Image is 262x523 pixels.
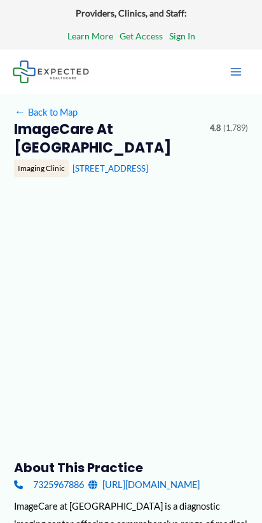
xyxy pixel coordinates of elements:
a: Sign In [169,28,195,44]
span: ← [14,106,25,118]
img: Expected Healthcare Logo - side, dark font, small [13,60,89,83]
button: Main menu toggle [223,58,249,85]
span: (1,789) [223,121,248,136]
a: Learn More [67,28,113,44]
h3: About this practice [14,459,247,476]
span: 4.8 [210,121,221,136]
a: Get Access [120,28,163,44]
a: ←Back to Map [14,104,77,121]
div: Imaging Clinic [14,160,69,177]
strong: Providers, Clinics, and Staff: [76,8,187,18]
a: [URL][DOMAIN_NAME] [88,476,200,493]
a: [STREET_ADDRESS] [72,163,148,173]
a: 7325967886 [14,476,83,493]
h2: ImageCare at [GEOGRAPHIC_DATA] [14,121,200,157]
